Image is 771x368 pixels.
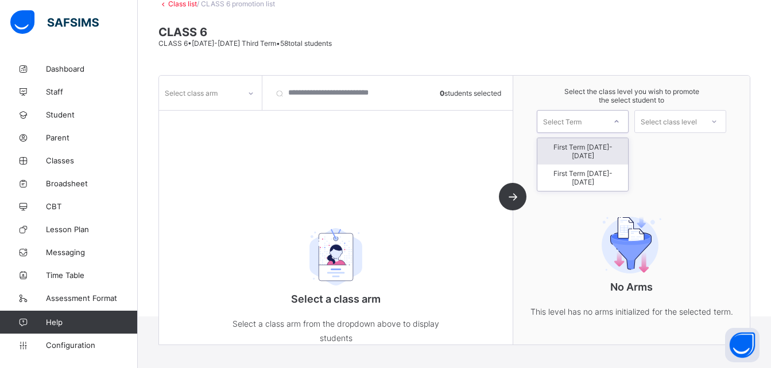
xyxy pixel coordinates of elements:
[46,293,138,303] span: Assessment Format
[46,318,137,327] span: Help
[46,156,138,165] span: Classes
[46,87,138,96] span: Staff
[440,89,444,97] b: 0
[46,133,138,142] span: Parent
[10,10,99,34] img: safsims
[46,110,138,119] span: Student
[543,110,582,133] div: Select Term
[46,225,138,234] span: Lesson Plan
[293,228,379,285] img: student.207b5acb3037b72b59086e8b1a17b1d0.svg
[158,39,332,48] span: CLASS 6 • [DATE]-[DATE] Third Term • 58 total students
[46,64,138,73] span: Dashboard
[46,271,138,280] span: Time Table
[641,110,697,133] div: Select class level
[46,340,137,350] span: Configuration
[158,25,750,39] span: CLASS 6
[165,82,218,104] div: Select class arm
[588,216,675,273] img: filter.9c15f445b04ce8b7d5281b41737f44c2.svg
[517,281,746,293] p: No Arms
[221,293,451,305] p: Select a class arm
[46,248,138,257] span: Messaging
[725,328,760,362] button: Open asap
[525,87,738,104] span: Select the class level you wish to promote the select student to
[221,197,451,368] div: Select a class arm
[537,138,628,165] div: First Term [DATE]-[DATE]
[517,185,746,342] div: No Arms
[537,165,628,191] div: First Term [DATE]-[DATE]
[221,316,451,345] p: Select a class arm from the dropdown above to display students
[517,304,746,319] p: This level has no arms initialized for the selected term.
[440,89,501,97] span: students selected
[46,179,138,188] span: Broadsheet
[46,202,138,211] span: CBT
